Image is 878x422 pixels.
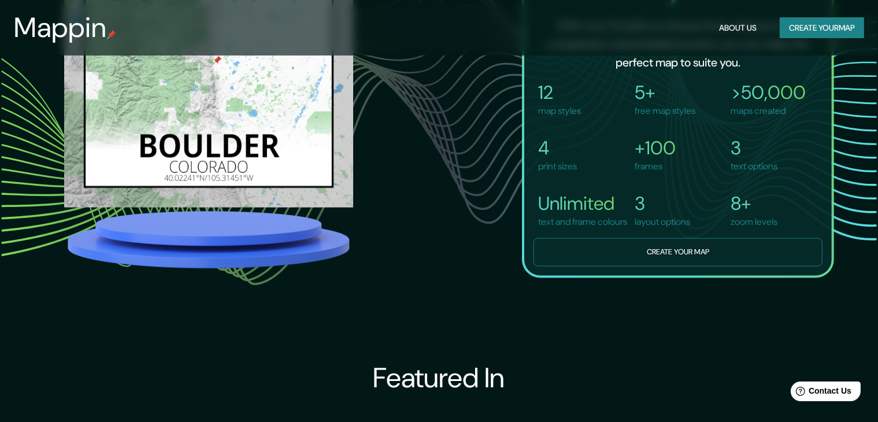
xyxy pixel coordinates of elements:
h4: 3 [635,192,690,215]
h4: 8+ [731,192,777,215]
h4: 5+ [635,81,695,104]
p: map styles [538,104,581,118]
img: mappin-pin [107,30,116,39]
iframe: Help widget launcher [775,377,865,409]
h4: Unlimited [538,192,627,215]
h4: 3 [731,136,777,160]
button: About Us [714,17,761,39]
img: platform.png [64,208,353,272]
p: maps created [731,104,806,118]
p: layout options [635,215,690,229]
p: free map styles [635,104,695,118]
h4: +100 [635,136,676,160]
button: Create your map [534,238,823,266]
p: zoom levels [731,215,777,229]
h4: 4 [538,136,577,160]
p: text and frame colours [538,215,627,229]
h3: Featured In [373,362,505,394]
p: frames [635,160,676,173]
h4: >50,000 [731,81,806,104]
p: print sizes [538,160,577,173]
h4: 12 [538,81,581,104]
p: text options [731,160,777,173]
h3: Mappin [14,12,107,44]
button: Create yourmap [780,17,864,39]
